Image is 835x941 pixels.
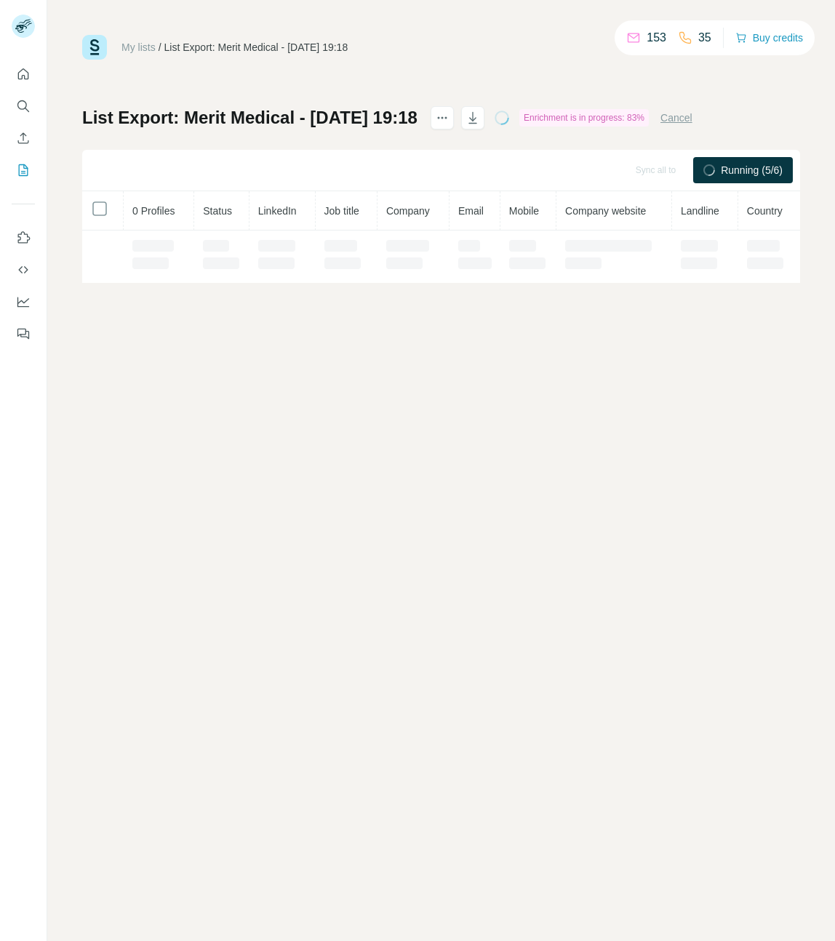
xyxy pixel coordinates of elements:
[132,205,175,217] span: 0 Profiles
[12,289,35,315] button: Dashboard
[519,109,649,127] div: Enrichment is in progress: 83%
[12,321,35,347] button: Feedback
[458,205,484,217] span: Email
[747,205,783,217] span: Country
[82,106,417,129] h1: List Export: Merit Medical - [DATE] 19:18
[12,93,35,119] button: Search
[698,29,711,47] p: 35
[12,257,35,283] button: Use Surfe API
[386,205,430,217] span: Company
[82,35,107,60] img: Surfe Logo
[164,40,348,55] div: List Export: Merit Medical - [DATE] 19:18
[431,106,454,129] button: actions
[12,61,35,87] button: Quick start
[721,163,783,177] span: Running (5/6)
[12,225,35,251] button: Use Surfe on LinkedIn
[324,205,359,217] span: Job title
[735,28,803,48] button: Buy credits
[12,157,35,183] button: My lists
[258,205,297,217] span: LinkedIn
[203,205,232,217] span: Status
[509,205,539,217] span: Mobile
[159,40,161,55] li: /
[565,205,646,217] span: Company website
[121,41,156,53] a: My lists
[681,205,719,217] span: Landline
[12,125,35,151] button: Enrich CSV
[660,111,692,125] button: Cancel
[647,29,666,47] p: 153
